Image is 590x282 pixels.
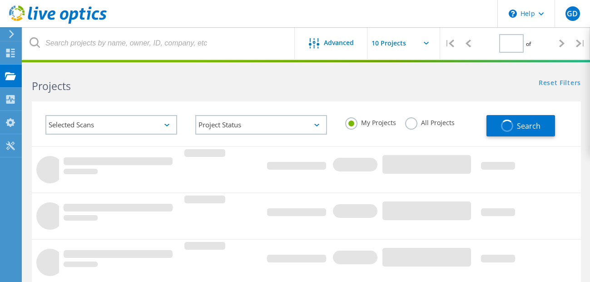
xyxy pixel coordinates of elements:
[509,10,517,18] svg: \n
[486,115,555,136] button: Search
[23,27,295,59] input: Search projects by name, owner, ID, company, etc
[9,19,107,25] a: Live Optics Dashboard
[345,117,396,126] label: My Projects
[567,10,578,17] span: GD
[440,27,459,60] div: |
[32,79,71,93] b: Projects
[195,115,327,135] div: Project Status
[571,27,590,60] div: |
[324,40,354,46] span: Advanced
[517,121,540,131] span: Search
[539,80,581,87] a: Reset Filters
[526,40,531,48] span: of
[405,117,455,126] label: All Projects
[45,115,177,135] div: Selected Scans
